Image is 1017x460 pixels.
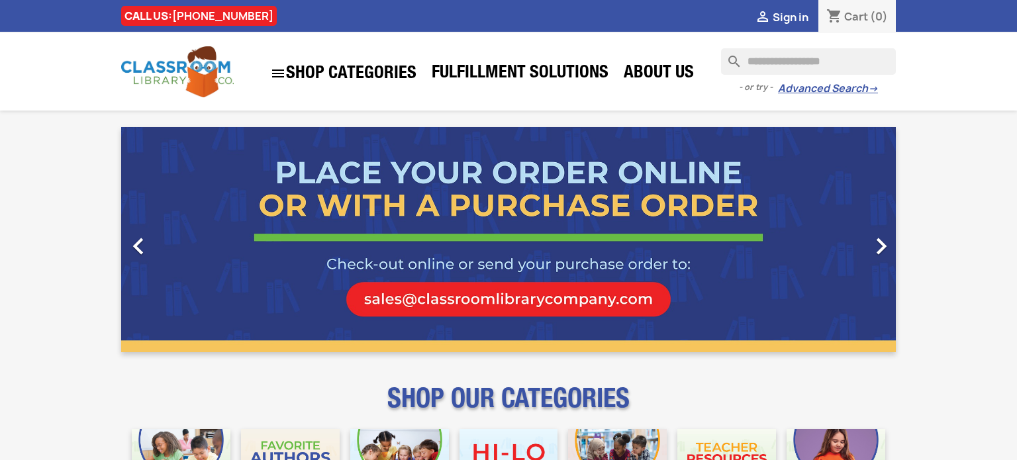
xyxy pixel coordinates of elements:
[121,127,238,352] a: Previous
[868,82,878,95] span: →
[721,48,896,75] input: Search
[425,61,615,87] a: Fulfillment Solutions
[739,81,778,94] span: - or try -
[870,9,888,24] span: (0)
[773,10,808,24] span: Sign in
[122,230,155,263] i: 
[121,127,896,352] ul: Carousel container
[755,10,808,24] a:  Sign in
[865,230,898,263] i: 
[121,46,234,97] img: Classroom Library Company
[172,9,273,23] a: [PHONE_NUMBER]
[755,10,771,26] i: 
[778,82,878,95] a: Advanced Search→
[844,9,868,24] span: Cart
[780,127,896,352] a: Next
[617,61,701,87] a: About Us
[270,66,286,81] i: 
[121,394,896,418] p: SHOP OUR CATEGORIES
[826,9,842,25] i: shopping_cart
[121,6,277,26] div: CALL US:
[721,48,737,64] i: search
[264,59,423,88] a: SHOP CATEGORIES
